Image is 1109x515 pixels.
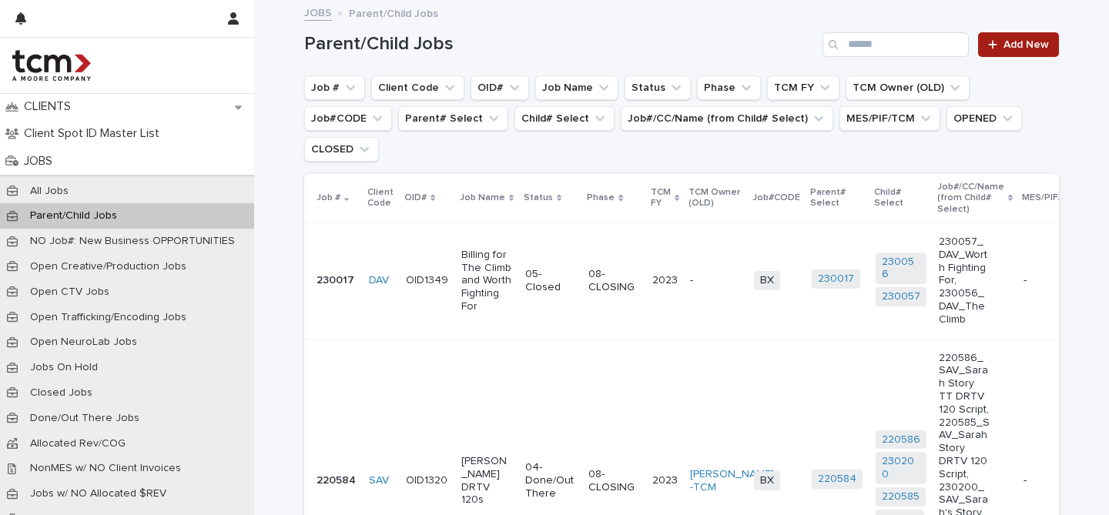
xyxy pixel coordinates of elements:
[18,487,179,500] p: Jobs w/ NO Allocated $REV
[754,471,780,490] span: BX
[882,433,920,446] a: 220586
[767,75,839,100] button: TCM FY
[882,490,920,503] a: 220585
[349,4,438,21] p: Parent/Child Jobs
[882,455,921,481] a: 230200
[18,412,152,425] p: Done/Out There Jobs
[367,184,395,212] p: Client Code
[874,184,929,212] p: Child# Select
[18,126,172,141] p: Client Spot ID Master List
[304,106,392,131] button: Job#CODE
[524,189,553,206] p: Status
[514,106,615,131] button: Child# Select
[406,471,451,487] p: OID1320
[404,189,427,206] p: OID#
[461,455,513,507] p: [PERSON_NAME] DRTV 120s
[690,274,742,287] p: -
[1024,474,1075,487] p: -
[818,473,856,486] a: 220584
[398,106,508,131] button: Parent# Select
[754,271,780,290] span: BX
[304,137,379,162] button: CLOSED
[1003,39,1049,50] span: Add New
[651,184,671,212] p: TCM FY
[18,99,83,114] p: CLIENTS
[18,260,199,273] p: Open Creative/Production Jobs
[689,184,743,212] p: TCM Owner (OLD)
[882,256,921,282] a: 230056
[625,75,691,100] button: Status
[18,336,149,349] p: Open NeuroLab Jobs
[317,271,357,287] p: 230017
[978,32,1059,57] a: Add New
[406,271,451,287] p: OID1349
[882,290,920,303] a: 230057
[18,311,199,324] p: Open Trafficking/Encoding Jobs
[588,268,640,294] p: 08-CLOSING
[18,386,105,400] p: Closed Jobs
[12,50,91,81] img: 4hMmSqQkux38exxPVZHQ
[839,106,940,131] button: MES/PIF/TCM
[371,75,464,100] button: Client Code
[690,468,774,494] a: [PERSON_NAME] -TCM
[369,274,389,287] a: DAV
[18,235,247,248] p: NO Job#: New Business OPPORTUNITIES
[535,75,618,100] button: Job Name
[947,106,1022,131] button: OPENED
[652,274,678,287] p: 2023
[846,75,970,100] button: TCM Owner (OLD)
[621,106,833,131] button: Job#/CC/Name (from Child# Select)
[304,75,365,100] button: Job #
[818,273,854,286] a: 230017
[652,474,678,487] p: 2023
[317,189,340,206] p: Job #
[18,462,193,475] p: NonMES w/ NO Client Invoices
[1024,274,1075,287] p: -
[461,249,513,313] p: Billing for The Climb and Worth Fighting For
[317,471,359,487] p: 220584
[1022,189,1081,206] p: MES/PIF/TCM
[587,189,615,206] p: Phase
[588,468,640,494] p: 08-CLOSING
[525,461,577,500] p: 04-Done/OutThere
[18,185,81,198] p: All Jobs
[697,75,761,100] button: Phase
[18,154,65,169] p: JOBS
[304,33,816,55] h1: Parent/Child Jobs
[752,189,800,206] p: Job#CODE
[471,75,529,100] button: OID#
[460,189,505,206] p: Job Name
[937,179,1004,218] p: Job#/CC/Name (from Child# Select)
[823,32,969,57] input: Search
[18,209,129,222] p: Parent/Child Jobs
[304,3,332,21] a: JOBS
[18,361,110,374] p: Jobs On Hold
[810,184,865,212] p: Parent# Select
[369,474,389,487] a: SAV
[525,268,577,294] p: 05-Closed
[18,437,138,450] p: Allocated Rev/COG
[939,236,990,326] p: 230057_DAV_Worth Fighting For, 230056_DAV_The Climb
[18,286,122,299] p: Open CTV Jobs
